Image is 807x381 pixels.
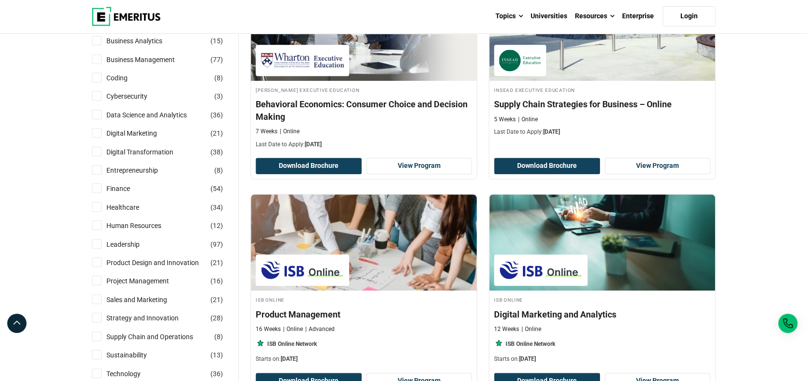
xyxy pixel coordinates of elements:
span: 97 [213,241,221,248]
span: ( ) [210,54,223,65]
a: Digital Marketing [106,128,176,139]
a: Strategy and Innovation [106,313,198,323]
a: Coding [106,73,147,83]
button: Download Brochure [256,158,362,174]
p: Online [280,127,299,136]
h4: ISB Online [494,295,710,304]
h4: ISB Online [256,295,472,304]
a: Project Management [106,276,188,286]
span: ( ) [210,294,223,305]
p: Starts on: [494,355,710,363]
a: Cybersecurity [106,91,167,102]
a: Technology [106,368,160,379]
span: 3 [217,92,221,100]
a: Finance [106,183,149,194]
a: View Program [366,158,472,174]
span: ( ) [210,368,223,379]
a: Entrepreneurship [106,165,177,176]
p: Advanced [305,325,335,333]
img: Digital Marketing and Analytics | Online Digital Marketing Course [489,194,715,291]
img: ISB Online [499,259,583,281]
span: 21 [213,259,221,267]
span: 36 [213,370,221,378]
h4: Digital Marketing and Analytics [494,308,710,320]
span: 12 [213,222,221,229]
p: 5 Weeks [494,115,516,124]
a: Data Science and Analytics [106,110,206,120]
span: ( ) [210,202,223,213]
span: [DATE] [305,141,322,148]
span: 34 [213,203,221,211]
img: Wharton Executive Education [260,50,344,71]
a: Product Design and Innovation Course by ISB Online - August 13, 2025 ISB Online ISB Online Produc... [251,194,477,368]
span: 21 [213,129,221,137]
h4: Behavioral Economics: Consumer Choice and Decision Making [256,98,472,122]
span: 16 [213,277,221,285]
p: ISB Online Network [506,340,555,348]
span: ( ) [210,36,223,46]
a: Login [663,6,716,26]
a: Digital Transformation [106,147,193,157]
img: Product Management | Online Product Design and Innovation Course [251,194,477,291]
a: View Program [605,158,711,174]
a: Supply Chain and Operations [106,331,212,342]
a: Sustainability [106,350,166,360]
span: 8 [217,166,221,174]
span: 8 [217,333,221,341]
span: ( ) [210,276,223,286]
span: [DATE] [543,128,560,135]
p: 16 Weeks [256,325,281,333]
span: ( ) [210,313,223,323]
span: 54 [213,185,221,192]
p: Online [283,325,303,333]
button: Download Brochure [494,158,600,174]
span: ( ) [210,128,223,139]
p: 12 Weeks [494,325,519,333]
span: ( ) [210,183,223,194]
span: 15 [213,37,221,45]
span: ( ) [214,331,223,342]
a: Leadership [106,239,159,250]
span: 77 [213,56,221,63]
p: 7 Weeks [256,127,277,136]
a: Product Design and Innovation [106,257,218,268]
a: Healthcare [106,202,158,213]
span: 38 [213,148,221,156]
span: ( ) [210,147,223,157]
h4: INSEAD Executive Education [494,86,710,94]
span: ( ) [210,220,223,231]
img: INSEAD Executive Education [499,50,541,71]
span: [DATE] [519,356,536,362]
a: Business Management [106,54,194,65]
h4: Product Management [256,308,472,320]
span: [DATE] [281,356,298,362]
img: ISB Online [260,259,344,281]
a: Sales and Marketing [106,294,186,305]
h4: [PERSON_NAME] Executive Education [256,86,472,94]
span: ( ) [210,350,223,360]
a: Digital Marketing Course by ISB Online - August 13, 2025 ISB Online ISB Online Digital Marketing ... [489,194,715,368]
span: ( ) [210,110,223,120]
span: ( ) [210,239,223,250]
p: ISB Online Network [267,340,317,348]
h4: Supply Chain Strategies for Business – Online [494,98,710,110]
span: 21 [213,296,221,304]
p: Starts on: [256,355,472,363]
p: Online [518,115,538,124]
span: ( ) [214,73,223,83]
p: Online [521,325,541,333]
span: 28 [213,314,221,322]
p: Last Date to Apply: [494,128,710,136]
p: Last Date to Apply: [256,140,472,149]
span: 36 [213,111,221,119]
span: 13 [213,351,221,359]
span: ( ) [214,91,223,102]
span: ( ) [210,257,223,268]
a: Human Resources [106,220,181,231]
span: 8 [217,74,221,82]
a: Business Analytics [106,36,182,46]
span: ( ) [214,165,223,176]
